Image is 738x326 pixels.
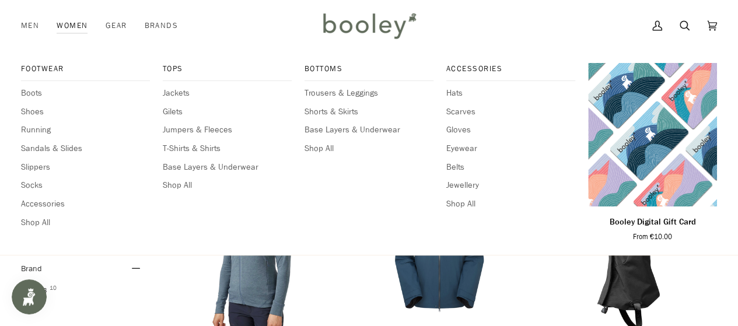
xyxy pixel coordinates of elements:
span: Men [21,20,39,31]
span: From €10.00 [633,232,672,242]
span: Rab [21,285,50,296]
a: Booley Digital Gift Card [588,63,717,206]
span: Tops [163,63,292,75]
a: Gilets [163,106,292,118]
a: Slippers [21,161,150,174]
a: Booley Digital Gift Card [588,211,717,242]
a: Running [21,124,150,136]
p: Booley Digital Gift Card [609,216,695,229]
product-grid-item: Booley Digital Gift Card [588,63,717,241]
product-grid-item-variant: €10.00 [588,63,717,206]
a: Accessories [21,198,150,211]
a: Jackets [163,87,292,100]
span: Bottoms [305,63,433,75]
span: Gear [106,20,127,31]
a: Scarves [446,106,575,118]
a: Trousers & Leggings [305,87,433,100]
a: Base Layers & Underwear [163,161,292,174]
a: Eyewear [446,142,575,155]
a: Gloves [446,124,575,136]
a: Accessories [446,63,575,81]
a: Shop All [305,142,433,155]
span: Footwear [21,63,150,75]
a: Boots [21,87,150,100]
a: Footwear [21,63,150,81]
a: Base Layers & Underwear [305,124,433,136]
span: Brands [144,20,178,31]
a: Sandals & Slides [21,142,150,155]
iframe: Button to open loyalty program pop-up [12,279,47,314]
span: Brand [21,263,42,274]
a: Hats [446,87,575,100]
a: Belts [446,161,575,174]
a: Socks [21,179,150,192]
a: Shop All [21,216,150,229]
a: Jumpers & Fleeces [163,124,292,136]
a: Bottoms [305,63,433,81]
a: Shop All [446,198,575,211]
a: Shop All [163,179,292,192]
a: Shorts & Skirts [305,106,433,118]
span: 10 [50,285,57,291]
span: Accessories [446,63,575,75]
a: Tops [163,63,292,81]
a: T-Shirts & Shirts [163,142,292,155]
a: Shoes [21,106,150,118]
a: Jewellery [446,179,575,192]
img: Booley [318,9,420,43]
